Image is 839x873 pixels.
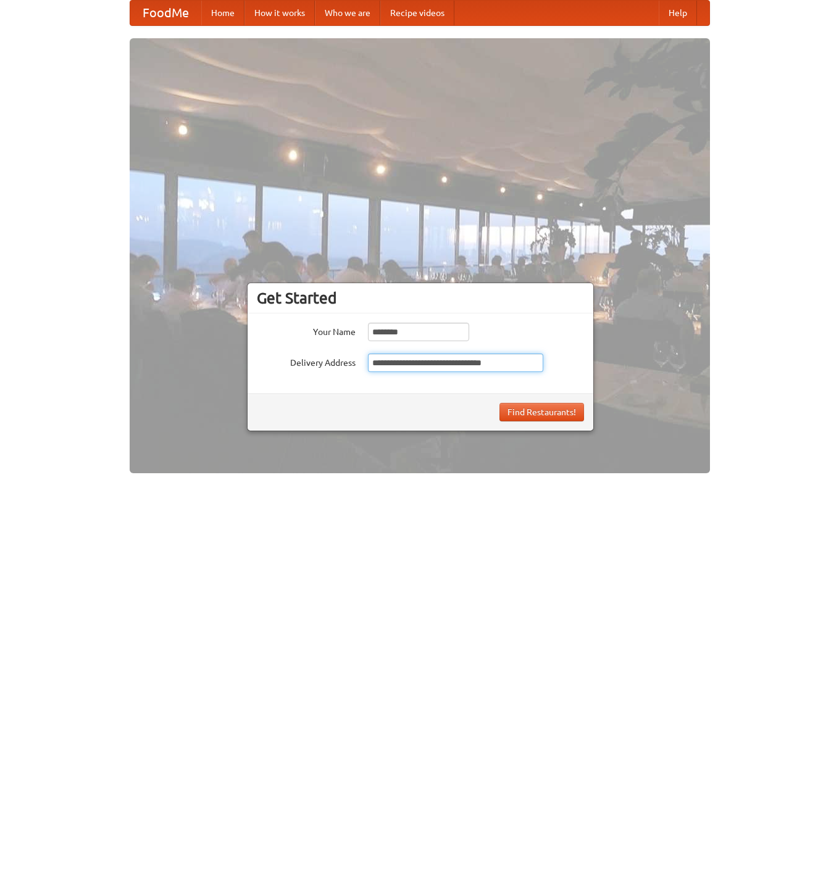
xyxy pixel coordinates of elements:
button: Find Restaurants! [499,403,584,421]
a: Help [659,1,697,25]
a: Recipe videos [380,1,454,25]
a: How it works [244,1,315,25]
a: Who we are [315,1,380,25]
h3: Get Started [257,289,584,307]
a: FoodMe [130,1,201,25]
label: Your Name [257,323,356,338]
a: Home [201,1,244,25]
label: Delivery Address [257,354,356,369]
